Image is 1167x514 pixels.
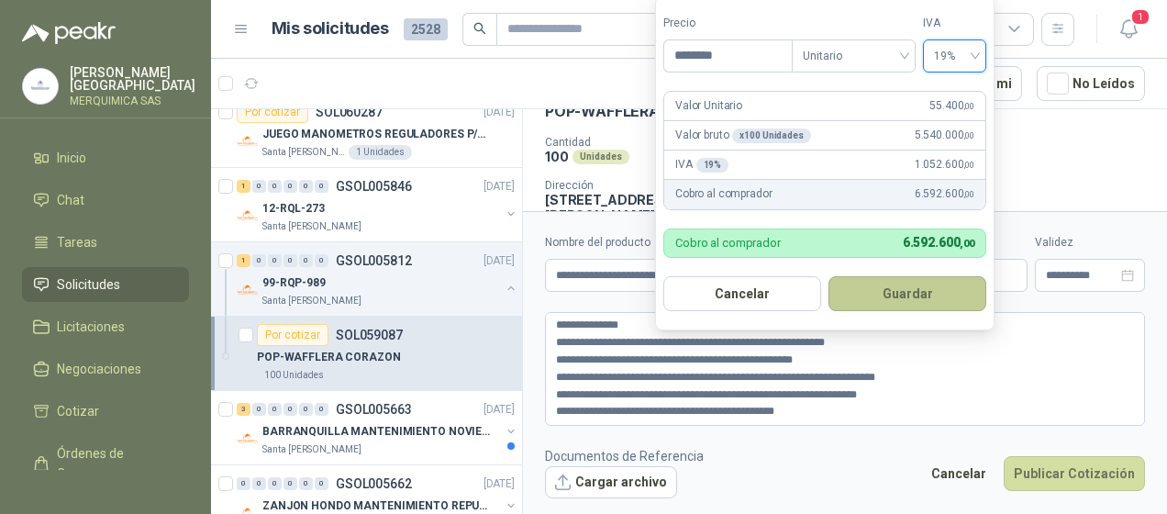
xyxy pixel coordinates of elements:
a: Licitaciones [22,309,189,344]
div: Unidades [572,150,629,164]
div: x 100 Unidades [732,128,810,143]
span: 2528 [404,18,448,40]
button: Cancelar [663,276,821,311]
p: Cobro al comprador [675,237,781,249]
div: 0 [283,477,297,490]
div: 0 [299,180,313,193]
img: Company Logo [237,205,259,227]
p: SOL059087 [336,329,403,341]
div: 0 [315,254,328,267]
span: ,00 [963,160,974,170]
p: GSOL005846 [336,180,412,193]
a: Por cotizarSOL059087POP-WAFFLERA CORAZON100 Unidades [211,317,522,391]
p: Valor bruto [675,127,811,144]
a: Negociaciones [22,352,189,386]
span: Cotizar [57,401,99,421]
p: [STREET_ADDRESS] Cali , [PERSON_NAME][GEOGRAPHIC_DATA] [545,192,717,239]
p: POP-WAFFLERA CORAZON [545,102,737,121]
label: Precio [663,15,792,32]
div: Por cotizar [257,324,328,346]
div: 0 [299,254,313,267]
span: ,00 [963,101,974,111]
a: 1 0 0 0 0 0 GSOL005812[DATE] Company Logo99-RQP-989Santa [PERSON_NAME] [237,250,518,308]
div: 1 [237,180,250,193]
div: 0 [283,180,297,193]
div: 100 Unidades [257,368,331,383]
a: Por cotizarSOL060287[DATE] Company LogoJUEGO MANOMETROS REGULADORES P/OXIGENOSanta [PERSON_NAME]1... [211,94,522,168]
div: 0 [252,477,266,490]
span: Inicio [57,148,86,168]
p: 99-RQP-989 [262,274,326,292]
span: 1.052.600 [915,156,974,173]
div: 0 [268,180,282,193]
span: Chat [57,190,84,210]
button: 1 [1112,13,1145,46]
span: Unitario [803,42,905,70]
button: Cargar archivo [545,466,677,499]
p: [DATE] [483,475,515,493]
p: GSOL005663 [336,403,412,416]
p: JUEGO MANOMETROS REGULADORES P/OXIGENO [262,126,491,143]
a: Inicio [22,140,189,175]
p: [PERSON_NAME] [GEOGRAPHIC_DATA] [70,66,195,92]
p: 100 [545,149,569,164]
p: BARRANQUILLA MANTENIMIENTO NOVIEMBRE [262,423,491,441]
span: Tareas [57,232,97,252]
div: 0 [268,477,282,490]
img: Company Logo [237,279,259,301]
div: 0 [299,403,313,416]
p: SOL060287 [316,106,383,118]
p: Santa [PERSON_NAME] [262,145,345,160]
div: 0 [252,254,266,267]
a: Cotizar [22,394,189,429]
label: IVA [923,15,986,32]
a: Órdenes de Compra [22,436,189,491]
span: ,00 [963,189,974,199]
span: Negociaciones [57,359,141,379]
span: ,00 [960,238,974,250]
button: Guardar [828,276,986,311]
span: search [473,22,486,35]
img: Logo peakr [22,22,116,44]
div: 0 [268,403,282,416]
div: 19 % [696,158,729,173]
p: Dirección [545,179,717,192]
h1: Mis solicitudes [272,16,389,42]
span: 5.540.000 [915,127,974,144]
div: 1 Unidades [349,145,412,160]
span: 6.592.600 [903,235,974,250]
span: ,00 [963,130,974,140]
div: 0 [252,403,266,416]
div: 1 [237,254,250,267]
div: 0 [315,403,328,416]
img: Company Logo [237,130,259,152]
span: Órdenes de Compra [57,443,172,484]
p: Cantidad [545,136,755,149]
a: Chat [22,183,189,218]
p: Santa [PERSON_NAME] [262,294,361,308]
span: 19% [934,42,975,70]
a: 3 0 0 0 0 0 GSOL005663[DATE] Company LogoBARRANQUILLA MANTENIMIENTO NOVIEMBRESanta [PERSON_NAME] [237,398,518,457]
p: [DATE] [483,401,515,419]
div: Por cotizar [237,101,308,123]
p: Valor Unitario [675,97,742,115]
div: 0 [268,254,282,267]
p: GSOL005812 [336,254,412,267]
div: 0 [315,180,328,193]
span: 1 [1130,8,1150,26]
p: Documentos de Referencia [545,446,704,466]
label: Nombre del producto [545,234,772,251]
div: 0 [237,477,250,490]
p: POP-WAFFLERA CORAZON [257,349,401,366]
p: MERQUIMICA SAS [70,95,195,106]
p: IVA [675,156,728,173]
a: Tareas [22,225,189,260]
div: 0 [315,477,328,490]
p: [DATE] [483,252,515,270]
label: Validez [1035,234,1145,251]
div: 0 [252,180,266,193]
span: Solicitudes [57,274,120,295]
div: 3 [237,403,250,416]
p: Santa [PERSON_NAME] [262,442,361,457]
button: Cancelar [921,456,996,491]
